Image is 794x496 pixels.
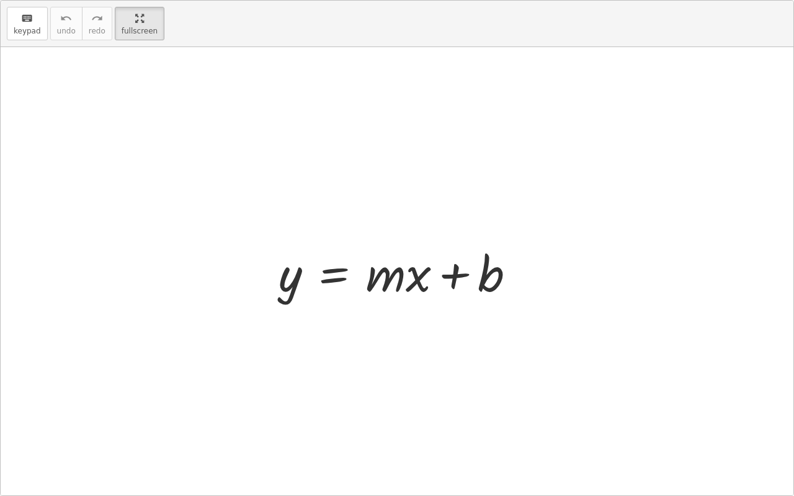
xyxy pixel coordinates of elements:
i: keyboard [21,11,33,26]
button: undoundo [50,7,83,40]
button: redoredo [82,7,112,40]
span: keypad [14,27,41,35]
span: undo [57,27,76,35]
button: fullscreen [115,7,164,40]
span: redo [89,27,105,35]
i: undo [60,11,72,26]
i: redo [91,11,103,26]
button: keyboardkeypad [7,7,48,40]
span: fullscreen [122,27,158,35]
